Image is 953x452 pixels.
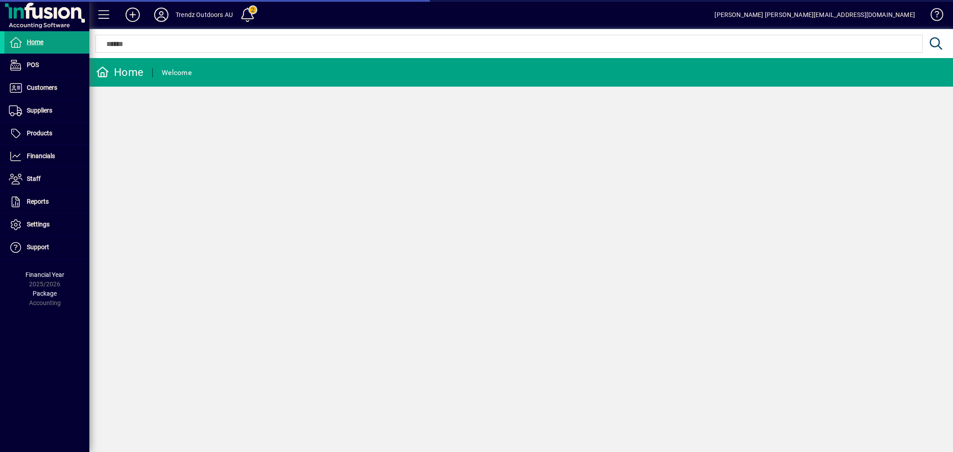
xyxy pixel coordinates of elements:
span: Staff [27,175,41,182]
span: Settings [27,221,50,228]
span: Customers [27,84,57,91]
span: POS [27,61,39,68]
a: Suppliers [4,100,89,122]
span: Support [27,243,49,251]
a: Reports [4,191,89,213]
span: Home [27,38,43,46]
span: Reports [27,198,49,205]
span: Financial Year [25,271,64,278]
span: Products [27,130,52,137]
a: Settings [4,213,89,236]
div: Welcome [162,66,192,80]
a: Staff [4,168,89,190]
a: Customers [4,77,89,99]
button: Add [118,7,147,23]
a: POS [4,54,89,76]
div: Trendz Outdoors AU [176,8,233,22]
div: Home [96,65,143,80]
span: Financials [27,152,55,159]
a: Support [4,236,89,259]
a: Products [4,122,89,145]
span: Package [33,290,57,297]
button: Profile [147,7,176,23]
a: Knowledge Base [924,2,942,31]
div: [PERSON_NAME] [PERSON_NAME][EMAIL_ADDRESS][DOMAIN_NAME] [714,8,915,22]
span: Suppliers [27,107,52,114]
a: Financials [4,145,89,167]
